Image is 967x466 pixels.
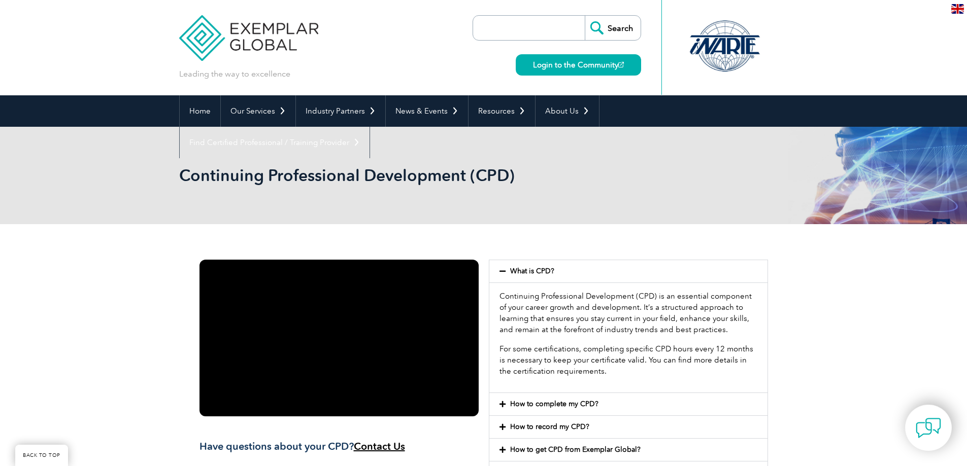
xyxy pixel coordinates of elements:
[499,291,757,335] p: Continuing Professional Development (CPD) is an essential component of your career growth and dev...
[489,439,768,461] div: How to get CPD from Exemplar Global?
[916,415,941,441] img: contact-chat.png
[15,445,68,466] a: BACK TO TOP
[516,54,641,76] a: Login to the Community
[510,422,589,431] a: How to record my CPD?
[489,260,768,282] div: What is CPD?
[510,400,598,408] a: How to complete my CPD?
[179,68,290,80] p: Leading the way to excellence
[618,62,624,67] img: open_square.png
[296,95,385,127] a: Industry Partners
[221,95,295,127] a: Our Services
[951,4,964,14] img: en
[179,167,606,184] h2: Continuing Professional Development (CPD)
[469,95,535,127] a: Resources
[180,95,220,127] a: Home
[510,445,641,454] a: How to get CPD from Exemplar Global?
[489,393,768,415] div: How to complete my CPD?
[199,440,479,453] h3: Have questions about your CPD?
[536,95,599,127] a: About Us
[354,440,405,452] a: Contact Us
[489,416,768,438] div: How to record my CPD?
[510,267,554,275] a: What is CPD?
[499,343,757,377] p: For some certifications, completing specific CPD hours every 12 months is necessary to keep your ...
[489,282,768,392] div: What is CPD?
[386,95,468,127] a: News & Events
[585,16,641,40] input: Search
[180,127,370,158] a: Find Certified Professional / Training Provider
